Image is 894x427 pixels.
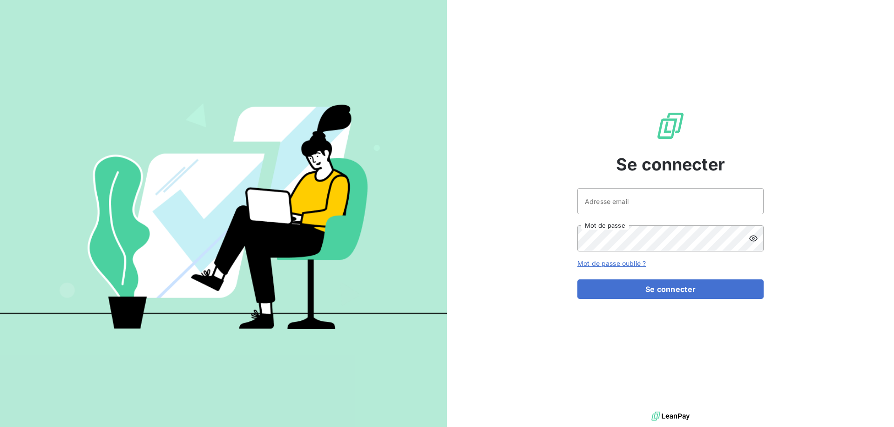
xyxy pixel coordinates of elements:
[651,409,690,423] img: logo
[577,279,764,299] button: Se connecter
[577,259,646,267] a: Mot de passe oublié ?
[656,111,685,141] img: Logo LeanPay
[616,152,725,177] span: Se connecter
[577,188,764,214] input: placeholder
